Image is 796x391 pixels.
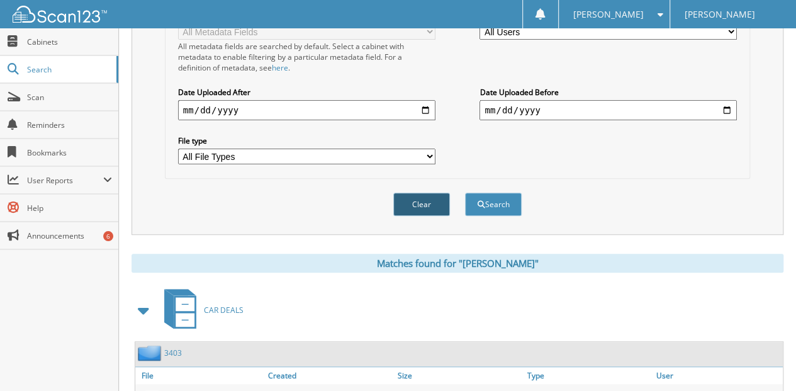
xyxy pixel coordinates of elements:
img: scan123-logo-white.svg [13,6,107,23]
span: [PERSON_NAME] [685,11,755,18]
a: here [272,62,288,73]
span: User Reports [27,175,103,186]
a: Created [265,367,395,384]
span: Announcements [27,230,112,241]
label: Date Uploaded Before [479,87,737,98]
span: Help [27,203,112,213]
button: Search [465,193,522,216]
span: Cabinets [27,37,112,47]
label: Date Uploaded After [178,87,435,98]
a: User [653,367,783,384]
span: Search [27,64,110,75]
input: start [178,100,435,120]
a: File [135,367,265,384]
span: Scan [27,92,112,103]
img: folder2.png [138,345,164,361]
div: All metadata fields are searched by default. Select a cabinet with metadata to enable filtering b... [178,41,435,73]
div: 6 [103,231,113,241]
iframe: Chat Widget [733,331,796,391]
span: [PERSON_NAME] [573,11,643,18]
a: Type [524,367,653,384]
input: end [479,100,737,120]
label: File type [178,135,435,146]
div: Matches found for "[PERSON_NAME]" [132,254,783,273]
a: 3403 [164,348,182,358]
span: Bookmarks [27,147,112,158]
a: CAR DEALS [157,285,244,335]
span: CAR DEALS [204,305,244,315]
a: Size [395,367,524,384]
button: Clear [393,193,450,216]
span: Reminders [27,120,112,130]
